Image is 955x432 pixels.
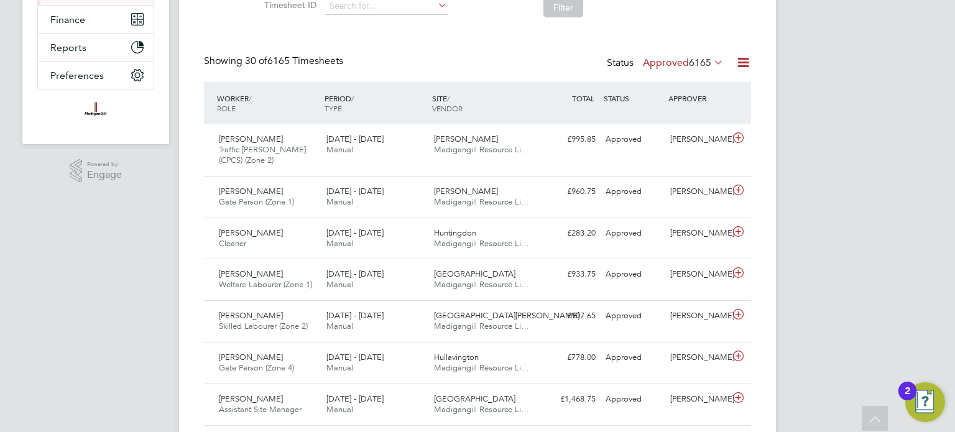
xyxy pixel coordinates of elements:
[326,196,353,207] span: Manual
[536,347,601,368] div: £778.00
[326,238,353,249] span: Manual
[665,129,730,150] div: [PERSON_NAME]
[601,87,665,109] div: STATUS
[601,223,665,244] div: Approved
[38,6,154,33] button: Finance
[447,93,450,103] span: /
[601,389,665,410] div: Approved
[434,393,515,404] span: [GEOGRAPHIC_DATA]
[50,70,104,81] span: Preferences
[326,186,384,196] span: [DATE] - [DATE]
[87,170,122,180] span: Engage
[219,186,283,196] span: [PERSON_NAME]
[204,55,346,68] div: Showing
[432,103,463,113] span: VENDOR
[219,352,283,362] span: [PERSON_NAME]
[905,382,945,422] button: Open Resource Center, 2 new notifications
[536,306,601,326] div: £907.65
[219,196,294,207] span: Gate Person (Zone 1)
[905,391,910,407] div: 2
[217,103,236,113] span: ROLE
[249,93,251,103] span: /
[321,87,429,119] div: PERIOD
[536,264,601,285] div: £933.75
[572,93,594,103] span: TOTAL
[219,310,283,321] span: [PERSON_NAME]
[434,238,529,249] span: Madigangill Resource Li…
[70,159,122,183] a: Powered byEngage
[665,306,730,326] div: [PERSON_NAME]
[601,347,665,368] div: Approved
[434,321,529,331] span: Madigangill Resource Li…
[665,87,730,109] div: APPROVER
[434,362,529,373] span: Madigangill Resource Li…
[87,159,122,170] span: Powered by
[326,144,353,155] span: Manual
[429,87,537,119] div: SITE
[245,55,267,67] span: 30 of
[665,347,730,368] div: [PERSON_NAME]
[326,352,384,362] span: [DATE] - [DATE]
[326,269,384,279] span: [DATE] - [DATE]
[219,134,283,144] span: [PERSON_NAME]
[50,14,85,25] span: Finance
[219,404,302,415] span: Assistant Site Manager
[219,269,283,279] span: [PERSON_NAME]
[607,55,726,72] div: Status
[214,87,321,119] div: WORKER
[536,129,601,150] div: £995.85
[219,362,294,373] span: Gate Person (Zone 4)
[326,310,384,321] span: [DATE] - [DATE]
[434,404,529,415] span: Madigangill Resource Li…
[351,93,354,103] span: /
[665,223,730,244] div: [PERSON_NAME]
[38,34,154,61] button: Reports
[219,279,312,290] span: Welfare Labourer (Zone 1)
[536,389,601,410] div: £1,468.75
[665,264,730,285] div: [PERSON_NAME]
[325,103,342,113] span: TYPE
[434,352,479,362] span: Hullavington
[326,279,353,290] span: Manual
[434,196,529,207] span: Madigangill Resource Li…
[689,57,711,69] span: 6165
[601,129,665,150] div: Approved
[665,389,730,410] div: [PERSON_NAME]
[81,102,109,122] img: madigangill-logo-retina.png
[326,393,384,404] span: [DATE] - [DATE]
[601,264,665,285] div: Approved
[38,62,154,89] button: Preferences
[326,134,384,144] span: [DATE] - [DATE]
[434,310,579,321] span: [GEOGRAPHIC_DATA][PERSON_NAME]
[536,223,601,244] div: £283.20
[326,362,353,373] span: Manual
[37,102,154,122] a: Go to home page
[245,55,343,67] span: 6165 Timesheets
[665,182,730,202] div: [PERSON_NAME]
[601,182,665,202] div: Approved
[219,393,283,404] span: [PERSON_NAME]
[326,404,353,415] span: Manual
[601,306,665,326] div: Approved
[434,269,515,279] span: [GEOGRAPHIC_DATA]
[434,279,529,290] span: Madigangill Resource Li…
[326,227,384,238] span: [DATE] - [DATE]
[434,227,476,238] span: Huntingdon
[536,182,601,202] div: £960.75
[50,42,86,53] span: Reports
[219,238,246,249] span: Cleaner
[219,144,306,165] span: Traffic [PERSON_NAME] (CPCS) (Zone 2)
[643,57,724,69] label: Approved
[434,134,498,144] span: [PERSON_NAME]
[219,227,283,238] span: [PERSON_NAME]
[434,186,498,196] span: [PERSON_NAME]
[434,144,529,155] span: Madigangill Resource Li…
[326,321,353,331] span: Manual
[219,321,308,331] span: Skilled Labourer (Zone 2)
